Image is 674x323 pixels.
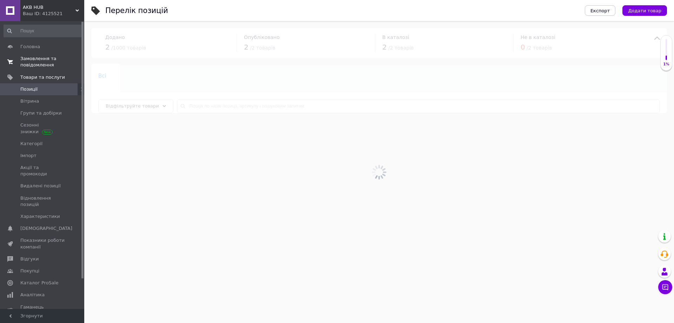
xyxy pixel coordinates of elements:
span: Товари та послуги [20,74,65,80]
span: Експорт [590,8,610,13]
span: Позиції [20,86,38,92]
span: Імпорт [20,153,37,159]
span: Каталог ProSale [20,280,58,286]
span: Відновлення позицій [20,195,65,208]
div: Ваш ID: 4125521 [23,11,84,17]
span: Аналітика [20,292,45,298]
span: Вітрина [20,98,39,104]
button: Експорт [585,5,616,16]
span: Додати товар [628,8,661,13]
input: Пошук [4,25,83,37]
span: Сезонні знижки [20,122,65,135]
span: Видалені позиції [20,183,61,189]
div: 1% [661,62,672,67]
span: Категорії [20,141,42,147]
span: Покупці [20,268,39,274]
div: Перелік позицій [105,7,168,14]
span: Відгуки [20,256,39,262]
span: Гаманець компанії [20,304,65,317]
span: Характеристики [20,213,60,220]
span: [DEMOGRAPHIC_DATA] [20,225,72,232]
span: Акції та промокоди [20,164,65,177]
span: Головна [20,44,40,50]
span: Групи та добірки [20,110,62,116]
span: AKB HUB [23,4,75,11]
span: Замовлення та повідомлення [20,56,65,68]
span: Показники роботи компанії [20,237,65,250]
button: Додати товар [622,5,667,16]
button: Чат з покупцем [658,280,672,294]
